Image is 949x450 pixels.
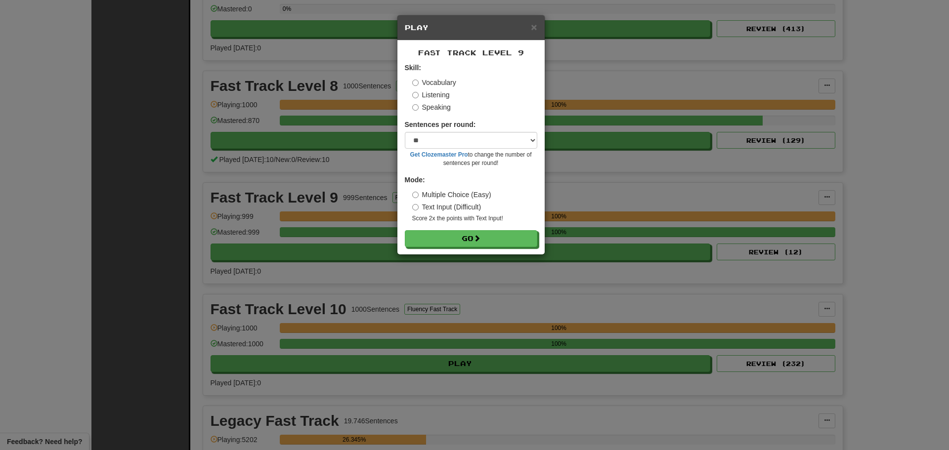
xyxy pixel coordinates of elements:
label: Multiple Choice (Easy) [412,190,491,200]
span: × [531,21,537,33]
label: Sentences per round: [405,120,476,129]
span: Fast Track Level 9 [418,48,524,57]
label: Speaking [412,102,451,112]
a: Get Clozemaster Pro [410,151,468,158]
label: Vocabulary [412,78,456,87]
h5: Play [405,23,537,33]
label: Listening [412,90,450,100]
strong: Mode: [405,176,425,184]
small: to change the number of sentences per round! [405,151,537,167]
input: Listening [412,92,419,98]
button: Close [531,22,537,32]
small: Score 2x the points with Text Input ! [412,214,537,223]
input: Multiple Choice (Easy) [412,192,419,198]
input: Vocabulary [412,80,419,86]
button: Go [405,230,537,247]
label: Text Input (Difficult) [412,202,481,212]
input: Speaking [412,104,419,111]
strong: Skill: [405,64,421,72]
input: Text Input (Difficult) [412,204,419,210]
